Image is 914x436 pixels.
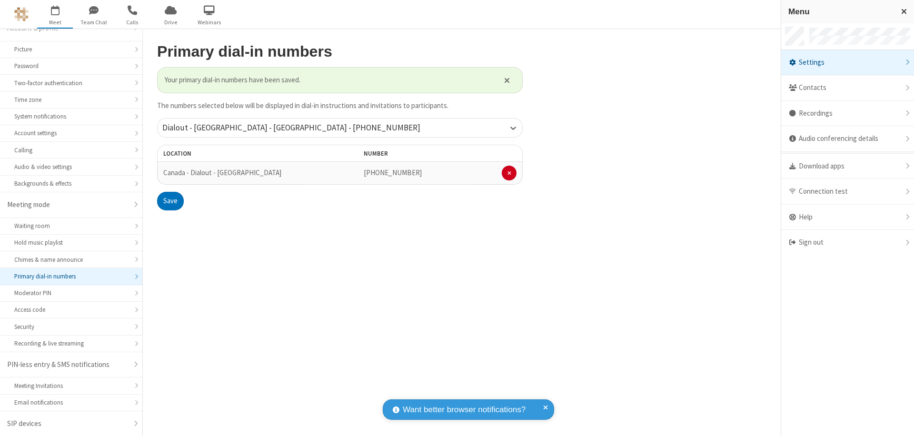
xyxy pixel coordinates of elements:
[162,122,420,133] span: Dialout - [GEOGRAPHIC_DATA] - [GEOGRAPHIC_DATA] - [PHONE_NUMBER]
[14,79,128,88] div: Two-factor authentication
[14,95,128,104] div: Time zone
[14,162,128,171] div: Audio & video settings
[114,18,150,27] span: Calls
[191,18,227,27] span: Webinars
[781,126,914,152] div: Audio conferencing details
[157,43,523,60] h2: Primary dial-in numbers
[788,7,893,16] h3: Menu
[781,154,914,179] div: Download apps
[14,288,128,297] div: Moderator PIN
[14,146,128,155] div: Calling
[165,75,492,86] span: Your primary dial-in numbers have been saved.
[14,255,128,264] div: Chimes & name announce
[37,18,73,27] span: Meet
[14,272,128,281] div: Primary dial-in numbers
[781,50,914,76] div: Settings
[499,73,515,87] button: Close alert
[157,162,303,184] td: Canada - Dialout - [GEOGRAPHIC_DATA]
[890,411,907,429] iframe: Chat
[403,404,526,416] span: Want better browser notifications?
[157,100,523,111] p: The numbers selected below will be displayed in dial-in instructions and invitations to participa...
[157,145,303,162] th: Location
[14,45,128,54] div: Picture
[781,205,914,230] div: Help
[14,305,128,314] div: Access code
[14,61,128,70] div: Password
[14,221,128,230] div: Waiting room
[14,129,128,138] div: Account settings
[14,398,128,407] div: Email notifications
[153,18,189,27] span: Drive
[76,18,111,27] span: Team Chat
[364,168,422,177] span: [PHONE_NUMBER]
[14,339,128,348] div: Recording & live streaming
[14,7,29,21] img: QA Selenium DO NOT DELETE OR CHANGE
[14,322,128,331] div: Security
[14,238,128,247] div: Hold music playlist
[7,359,128,370] div: PIN-less entry & SMS notifications
[14,381,128,390] div: Meeting Invitations
[157,192,184,211] button: Save
[781,179,914,205] div: Connection test
[14,112,128,121] div: System notifications
[7,199,128,210] div: Meeting mode
[781,101,914,127] div: Recordings
[781,75,914,101] div: Contacts
[7,418,128,429] div: SIP devices
[14,179,128,188] div: Backgrounds & effects
[358,145,523,162] th: Number
[781,230,914,255] div: Sign out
